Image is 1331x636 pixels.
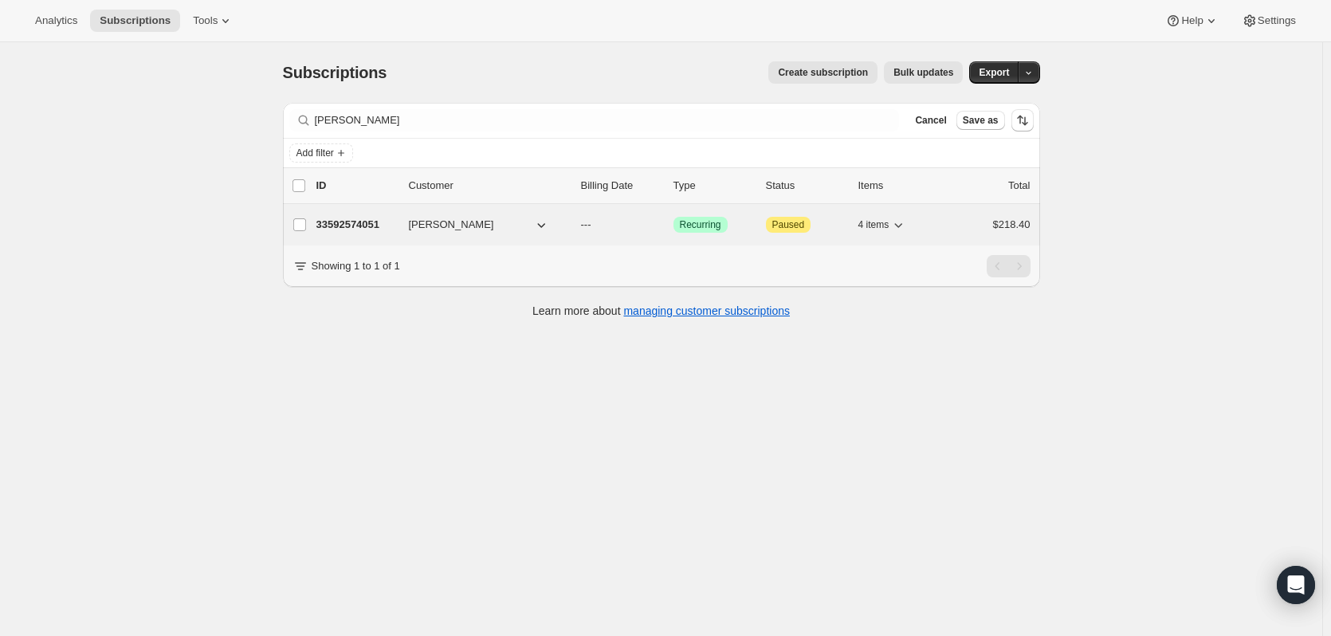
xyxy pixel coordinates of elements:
div: 33592574051[PERSON_NAME]---SuccessRecurringAttentionPaused4 items$218.40 [316,214,1031,236]
span: Paused [772,218,805,231]
p: Learn more about [532,303,790,319]
button: Help [1156,10,1228,32]
div: Open Intercom Messenger [1277,566,1315,604]
button: Save as [956,111,1005,130]
button: Add filter [289,143,353,163]
p: ID [316,178,396,194]
p: Customer [409,178,568,194]
span: Subscriptions [100,14,171,27]
input: Filter subscribers [315,109,900,132]
button: [PERSON_NAME] [399,212,559,238]
button: Settings [1232,10,1305,32]
button: 4 items [858,214,907,236]
span: [PERSON_NAME] [409,217,494,233]
span: Subscriptions [283,64,387,81]
div: Type [673,178,753,194]
span: --- [581,218,591,230]
button: Sort the results [1011,109,1034,132]
p: Total [1008,178,1030,194]
a: managing customer subscriptions [623,304,790,317]
span: Bulk updates [893,66,953,79]
span: Save as [963,114,999,127]
p: Showing 1 to 1 of 1 [312,258,400,274]
button: Export [969,61,1019,84]
span: Recurring [680,218,721,231]
button: Create subscription [768,61,878,84]
span: $218.40 [993,218,1031,230]
p: Status [766,178,846,194]
button: Cancel [909,111,952,130]
span: Export [979,66,1009,79]
span: Settings [1258,14,1296,27]
button: Bulk updates [884,61,963,84]
span: Tools [193,14,218,27]
span: Cancel [915,114,946,127]
div: IDCustomerBilling DateTypeStatusItemsTotal [316,178,1031,194]
button: Subscriptions [90,10,180,32]
span: Add filter [296,147,334,159]
span: Analytics [35,14,77,27]
button: Analytics [26,10,87,32]
p: Billing Date [581,178,661,194]
nav: Pagination [987,255,1031,277]
div: Items [858,178,938,194]
span: 4 items [858,218,889,231]
button: Tools [183,10,243,32]
span: Help [1181,14,1203,27]
p: 33592574051 [316,217,396,233]
span: Create subscription [778,66,868,79]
